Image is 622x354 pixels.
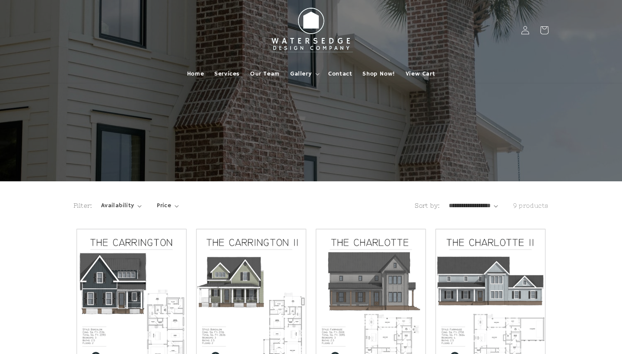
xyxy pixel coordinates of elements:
span: Availability [101,201,134,210]
a: Shop Now! [357,65,400,83]
span: 9 products [513,202,549,209]
label: Sort by: [415,202,440,209]
summary: Availability (0 selected) [101,201,142,210]
span: Price [157,201,171,210]
summary: Gallery [285,65,323,83]
a: Contact [323,65,357,83]
img: Watersedge Design Co [263,3,359,57]
a: Home [182,65,209,83]
span: View Cart [406,70,435,78]
span: Our Team [250,70,280,78]
span: Shop Now! [362,70,395,78]
summary: Price [157,201,179,210]
span: Services [214,70,240,78]
a: Services [209,65,245,83]
a: View Cart [400,65,440,83]
h2: Filter: [73,201,92,210]
span: Gallery [290,70,311,78]
a: Our Team [245,65,285,83]
span: Home [187,70,204,78]
span: Contact [328,70,352,78]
